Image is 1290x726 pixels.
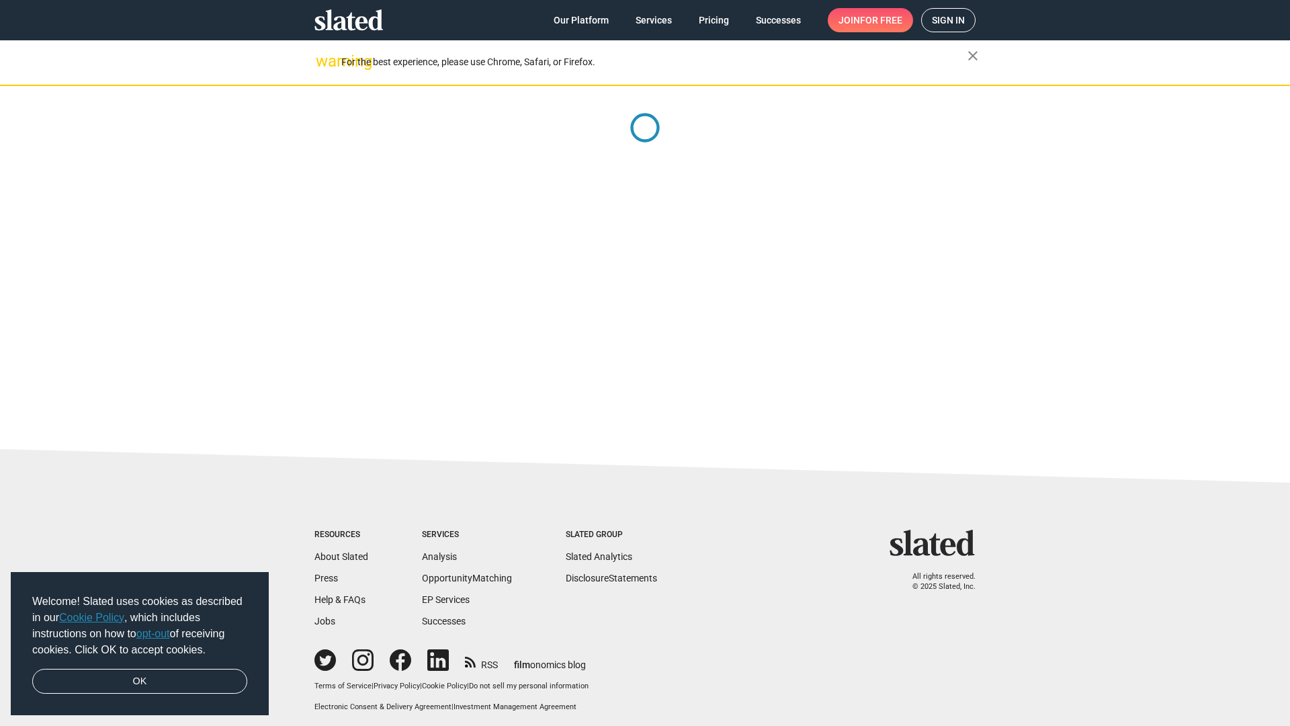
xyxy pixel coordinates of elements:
[566,573,657,583] a: DisclosureStatements
[636,8,672,32] span: Services
[314,530,368,540] div: Resources
[965,48,981,64] mat-icon: close
[314,573,338,583] a: Press
[898,572,976,592] p: All rights reserved. © 2025 Slated, Inc.
[372,682,374,690] span: |
[566,530,657,540] div: Slated Group
[11,572,269,716] div: cookieconsent
[32,594,247,658] span: Welcome! Slated uses cookies as described in our , which includes instructions on how to of recei...
[422,530,512,540] div: Services
[514,648,586,672] a: filmonomics blog
[32,669,247,694] a: dismiss cookie message
[374,682,420,690] a: Privacy Policy
[422,573,512,583] a: OpportunityMatching
[136,628,170,639] a: opt-out
[566,551,632,562] a: Slated Analytics
[921,8,976,32] a: Sign in
[688,8,740,32] a: Pricing
[828,8,913,32] a: Joinfor free
[860,8,902,32] span: for free
[543,8,619,32] a: Our Platform
[554,8,609,32] span: Our Platform
[314,702,451,711] a: Electronic Consent & Delivery Agreement
[756,8,801,32] span: Successes
[314,682,372,690] a: Terms of Service
[699,8,729,32] span: Pricing
[341,53,967,71] div: For the best experience, please use Chrome, Safari, or Firefox.
[454,702,576,711] a: Investment Management Agreement
[422,551,457,562] a: Analysis
[422,682,467,690] a: Cookie Policy
[314,551,368,562] a: About Slated
[451,702,454,711] span: |
[514,659,530,670] span: film
[422,594,470,605] a: EP Services
[745,8,812,32] a: Successes
[314,616,335,627] a: Jobs
[467,682,469,690] span: |
[932,9,965,32] span: Sign in
[314,594,365,605] a: Help & FAQs
[420,682,422,690] span: |
[469,682,589,692] button: Do not sell my personal information
[59,612,124,623] a: Cookie Policy
[838,8,902,32] span: Join
[625,8,683,32] a: Services
[422,616,466,627] a: Successes
[465,651,498,672] a: RSS
[316,53,332,69] mat-icon: warning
